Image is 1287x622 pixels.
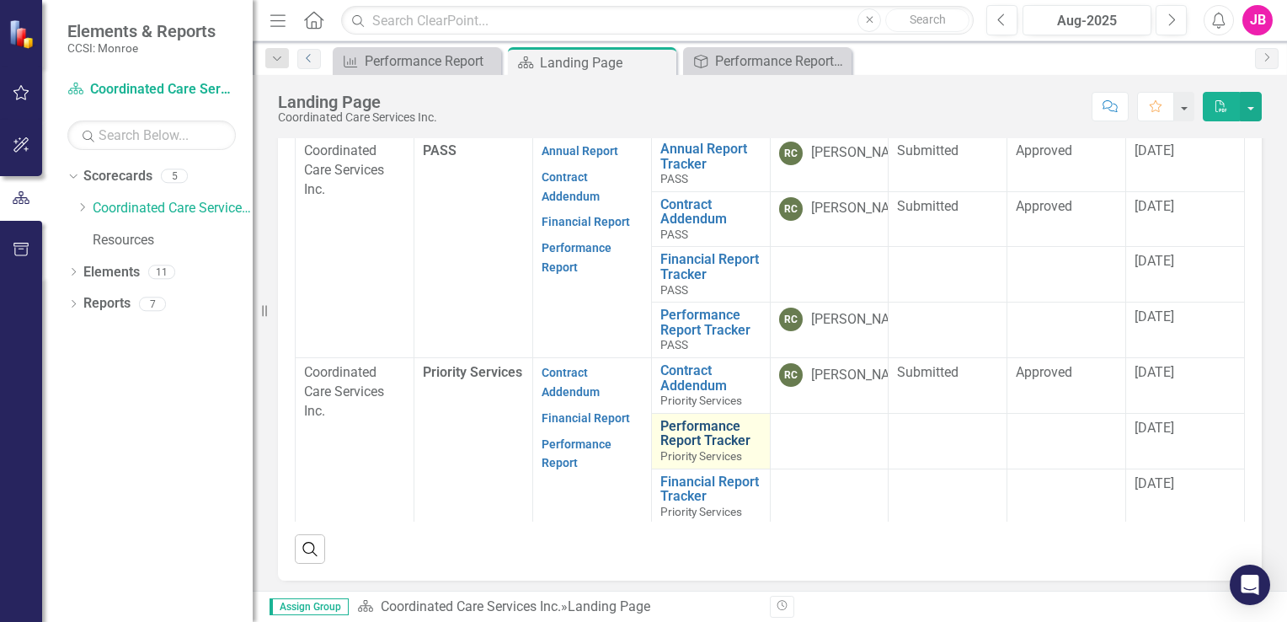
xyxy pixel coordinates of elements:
div: Landing Page [278,93,437,111]
span: [DATE] [1135,308,1174,324]
div: [PERSON_NAME] [811,143,912,163]
td: Double-Click to Edit Right Click for Context Menu [651,303,770,358]
a: Contract Addendum [542,366,600,399]
span: Submitted [897,364,959,380]
td: Double-Click to Edit [1007,413,1126,469]
a: Financial Report Tracker [660,252,761,282]
span: [DATE] [1135,420,1174,436]
td: Double-Click to Edit [889,136,1007,191]
td: Double-Click to Edit [1007,136,1126,191]
a: Performance Report [542,241,611,274]
div: Performance Report [365,51,497,72]
span: PASS [423,142,457,158]
button: Aug-2025 [1023,5,1151,35]
div: » [357,598,757,617]
td: Double-Click to Edit Right Click for Context Menu [651,413,770,469]
div: 7 [139,297,166,311]
a: Annual Report [542,144,618,158]
td: Double-Click to Edit Right Click for Context Menu [651,247,770,303]
div: Coordinated Care Services Inc. [278,111,437,124]
span: Elements & Reports [67,21,216,41]
td: Double-Click to Edit Right Click for Context Menu [651,358,770,414]
img: ClearPoint Strategy [8,19,38,49]
span: [DATE] [1135,253,1174,269]
a: Performance Report Tracker [660,419,761,448]
span: PASS [660,228,688,241]
a: Contract Addendum [660,197,761,227]
a: Resources [93,231,253,250]
a: Contract Addendum [660,363,761,393]
input: Search ClearPoint... [341,6,974,35]
a: Coordinated Care Services Inc. [67,80,236,99]
span: Priority Services [660,505,742,518]
span: Priority Services [660,449,742,463]
div: [PERSON_NAME] [811,199,912,218]
td: Double-Click to Edit [1007,191,1126,247]
div: [PERSON_NAME] [811,310,912,330]
p: Coordinated Care Services Inc. [304,363,405,421]
a: Contract Addendum [542,170,600,203]
div: RC [779,363,803,387]
a: Coordinated Care Services Inc. [93,199,253,218]
span: Priority Services [423,364,522,380]
div: 11 [148,265,175,279]
div: Aug-2025 [1028,11,1145,31]
td: Double-Click to Edit Right Click for Context Menu [651,469,770,524]
div: Performance Report Tracker [715,51,847,72]
td: Double-Click to Edit [889,303,1007,358]
td: Double-Click to Edit [889,247,1007,303]
button: Search [885,8,969,32]
input: Search Below... [67,121,236,150]
a: Reports [83,294,131,314]
div: 5 [161,169,188,184]
span: [DATE] [1135,198,1174,214]
button: JB [1242,5,1273,35]
a: Performance Report [337,51,497,72]
a: Performance Report Tracker [687,51,847,72]
span: [DATE] [1135,142,1174,158]
a: Financial Report [542,411,630,425]
td: Double-Click to Edit [1007,469,1126,524]
a: Coordinated Care Services Inc. [381,598,561,614]
span: PASS [660,172,688,185]
span: Assign Group [270,598,349,615]
td: Double-Click to Edit [1007,247,1126,303]
td: Double-Click to Edit Right Click for Context Menu [651,191,770,247]
span: PASS [660,283,688,297]
a: Performance Report [542,437,611,470]
span: Submitted [897,142,959,158]
td: Double-Click to Edit [889,413,1007,469]
div: Open Intercom Messenger [1230,565,1270,605]
td: Double-Click to Edit [889,469,1007,524]
div: Landing Page [568,598,650,614]
td: Double-Click to Edit Right Click for Context Menu [651,136,770,191]
div: RC [779,142,803,165]
span: Approved [1016,198,1072,214]
td: Double-Click to Edit [889,358,1007,414]
div: Landing Page [540,52,672,73]
p: Coordinated Care Services Inc. [304,142,405,200]
td: Double-Click to Edit [1007,303,1126,358]
div: RC [779,197,803,221]
a: Annual Report Tracker [660,142,761,171]
a: Scorecards [83,167,152,186]
small: CCSI: Monroe [67,41,216,55]
span: [DATE] [1135,364,1174,380]
span: Approved [1016,364,1072,380]
span: Submitted [897,198,959,214]
div: RC [779,308,803,331]
span: Search [910,13,946,26]
a: Financial Report Tracker [660,475,761,504]
td: Double-Click to Edit [889,191,1007,247]
span: Approved [1016,142,1072,158]
span: [DATE] [1135,475,1174,491]
td: Double-Click to Edit [1007,358,1126,414]
a: Performance Report Tracker [660,308,761,337]
a: Financial Report [542,215,630,228]
a: Elements [83,263,140,282]
div: [PERSON_NAME] [811,366,912,385]
span: PASS [660,338,688,351]
span: Priority Services [660,394,742,407]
